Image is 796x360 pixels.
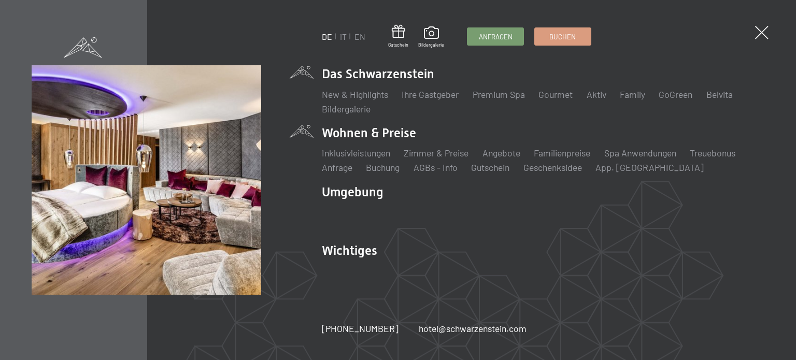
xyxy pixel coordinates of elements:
span: Anfragen [479,32,513,41]
a: Bildergalerie [418,26,444,48]
a: Premium Spa [473,89,525,100]
a: Family [620,89,645,100]
a: Spa Anwendungen [604,147,676,159]
span: Bildergalerie [418,42,444,48]
a: App. [GEOGRAPHIC_DATA] [595,162,704,173]
a: DE [322,32,332,41]
a: Anfrage [322,162,352,173]
a: Geschenksidee [523,162,582,173]
span: Gutschein [388,42,408,48]
a: Gutschein [471,162,509,173]
a: Angebote [482,147,520,159]
a: Buchung [366,162,400,173]
a: hotel@schwarzenstein.com [419,322,527,335]
a: Treuebonus [690,147,735,159]
a: Gourmet [538,89,573,100]
a: IT [340,32,347,41]
a: AGBs - Info [414,162,458,173]
a: Anfragen [467,28,523,45]
a: Gutschein [388,25,408,48]
a: Bildergalerie [322,103,371,114]
a: EN [354,32,365,41]
span: [PHONE_NUMBER] [322,323,399,334]
a: [PHONE_NUMBER] [322,322,399,335]
a: New & Highlights [322,89,388,100]
a: Aktiv [587,89,606,100]
a: Inklusivleistungen [322,147,390,159]
a: Belvita [706,89,733,100]
img: Wellnesshotel Südtirol SCHWARZENSTEIN - Wellnessurlaub in den Alpen [32,65,261,294]
span: Buchen [549,32,576,41]
a: GoGreen [659,89,692,100]
a: Ihre Gastgeber [402,89,459,100]
a: Buchen [535,28,591,45]
a: Familienpreise [534,147,590,159]
a: Zimmer & Preise [404,147,468,159]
